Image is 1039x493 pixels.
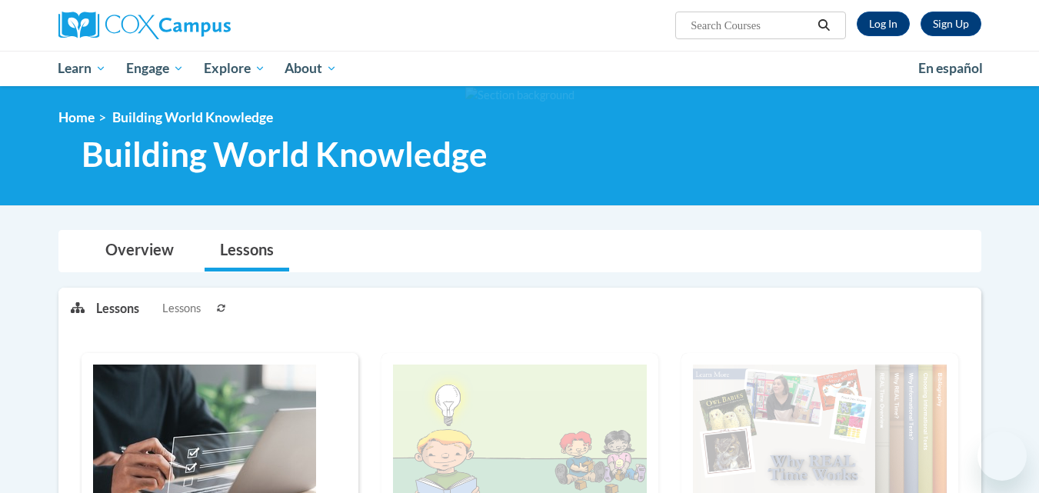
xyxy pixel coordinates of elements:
[921,12,981,36] a: Register
[58,12,351,39] a: Cox Campus
[918,60,983,76] span: En español
[857,12,910,36] a: Log In
[285,59,337,78] span: About
[35,51,1004,86] div: Main menu
[465,87,574,104] img: Section background
[58,109,95,125] a: Home
[204,59,265,78] span: Explore
[112,109,273,125] span: Building World Knowledge
[977,431,1027,481] iframe: Button to launch messaging window
[58,59,106,78] span: Learn
[48,51,117,86] a: Learn
[275,51,347,86] a: About
[82,134,488,175] span: Building World Knowledge
[96,300,139,317] p: Lessons
[194,51,275,86] a: Explore
[58,12,231,39] img: Cox Campus
[126,59,184,78] span: Engage
[689,16,812,35] input: Search Courses
[908,52,993,85] a: En español
[90,231,189,271] a: Overview
[205,231,289,271] a: Lessons
[812,16,835,35] button: Search
[162,300,201,317] span: Lessons
[116,51,194,86] a: Engage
